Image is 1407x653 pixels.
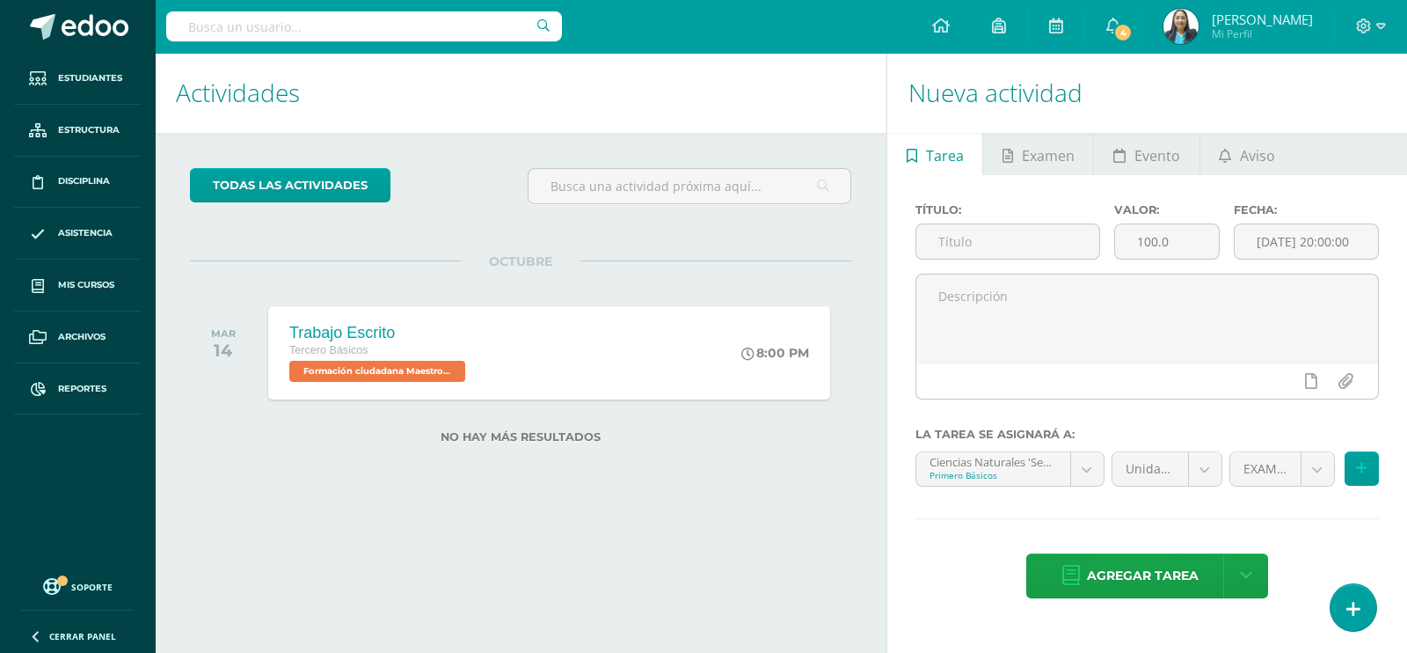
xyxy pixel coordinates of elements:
[1212,11,1313,28] span: [PERSON_NAME]
[1022,135,1075,177] span: Examen
[461,253,580,269] span: OCTUBRE
[1114,203,1220,216] label: Valor:
[58,278,114,292] span: Mis cursos
[915,203,1100,216] label: Título:
[190,430,851,444] label: No hay más resultados
[14,260,141,312] a: Mis cursos
[1112,452,1221,486] a: Unidad 4
[1113,23,1133,42] span: 4
[289,344,368,356] span: Tercero Básicos
[49,630,116,642] span: Cerrar panel
[1243,452,1287,486] span: EXAMEN (30.0pts)
[1240,135,1275,177] span: Aviso
[1126,452,1175,486] span: Unidad 4
[1234,203,1379,216] label: Fecha:
[58,71,122,85] span: Estudiantes
[1115,224,1219,259] input: Puntos máximos
[211,327,236,340] div: MAR
[289,324,470,342] div: Trabajo Escrito
[887,133,982,175] a: Tarea
[741,345,809,361] div: 8:00 PM
[1200,133,1294,175] a: Aviso
[58,330,106,344] span: Archivos
[929,452,1057,469] div: Ciencias Naturales 'Sección Única'
[1163,9,1199,44] img: dc7d38de1d5b52360c8bb618cee5abea.png
[1235,224,1378,259] input: Fecha de entrega
[1087,554,1199,598] span: Agregar tarea
[14,105,141,157] a: Estructura
[211,340,236,361] div: 14
[915,428,1379,441] label: La tarea se asignará a:
[529,169,850,203] input: Busca una actividad próxima aquí...
[983,133,1093,175] a: Examen
[166,11,562,41] input: Busca un usuario...
[1212,26,1313,41] span: Mi Perfil
[58,123,120,137] span: Estructura
[14,53,141,105] a: Estudiantes
[14,157,141,209] a: Disciplina
[1230,452,1334,486] a: EXAMEN (30.0pts)
[916,224,1099,259] input: Título
[926,135,964,177] span: Tarea
[58,226,113,240] span: Asistencia
[908,53,1386,133] h1: Nueva actividad
[71,581,113,593] span: Soporte
[1134,135,1180,177] span: Evento
[1094,133,1199,175] a: Evento
[929,469,1057,481] div: Primero Básicos
[916,452,1104,486] a: Ciencias Naturales 'Sección Única'Primero Básicos
[289,361,465,382] span: Formación ciudadana Maestro Guía 'Galileo'
[190,168,390,202] a: todas las Actividades
[58,382,106,396] span: Reportes
[14,312,141,363] a: Archivos
[21,574,134,598] a: Soporte
[176,53,865,133] h1: Actividades
[14,208,141,260] a: Asistencia
[58,174,110,188] span: Disciplina
[14,363,141,415] a: Reportes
